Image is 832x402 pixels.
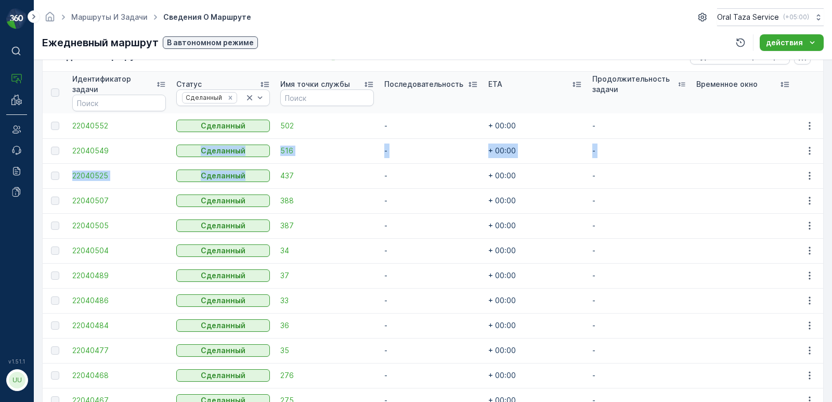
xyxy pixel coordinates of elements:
p: Продолжительность задачи [592,74,678,95]
td: - [379,363,483,388]
p: Сделанный [201,171,245,181]
span: 22040477 [72,345,166,356]
p: Сделанный [201,295,245,306]
div: Toggle Row Selected [51,321,59,330]
p: действия [766,37,803,48]
td: - [379,138,483,163]
a: 387 [280,221,374,231]
a: 22040484 [72,320,166,331]
a: Маршруты и задачи [71,12,148,21]
td: + 00:00 [483,238,587,263]
p: Имя точки службы [280,79,350,89]
td: - [587,188,691,213]
button: Сделанный [176,219,270,232]
td: - [379,113,483,138]
a: 22040552 [72,121,166,131]
button: Сделанный [176,344,270,357]
button: UU [6,367,27,394]
td: + 00:00 [483,288,587,313]
p: Сделанный [201,320,245,331]
span: 437 [280,171,374,181]
div: Toggle Row Selected [51,222,59,230]
button: Oral Taza Service(+05:00) [717,8,824,26]
a: 22040468 [72,370,166,381]
button: Сделанный [176,269,270,282]
button: Сделанный [176,170,270,182]
p: Ежедневный маршрут [42,35,159,50]
p: ( +05:00 ) [783,13,809,21]
td: - [379,263,483,288]
td: + 00:00 [483,163,587,188]
a: 22040525 [72,171,166,181]
td: - [587,113,691,138]
button: Сделанный [176,194,270,207]
span: Сведения о маршруте [161,12,253,22]
a: 36 [280,320,374,331]
a: 22040505 [72,221,166,231]
td: - [587,363,691,388]
td: - [379,338,483,363]
div: Remove Сделанный [225,94,236,102]
button: Сделанный [176,120,270,132]
td: - [379,188,483,213]
a: 22040507 [72,196,166,206]
div: Toggle Row Selected [51,147,59,155]
button: В автономном режиме [163,36,258,49]
td: - [587,263,691,288]
td: - [587,238,691,263]
button: Сделанный [176,369,270,382]
a: 22040489 [72,270,166,281]
a: 276 [280,370,374,381]
a: 37 [280,270,374,281]
td: - [587,288,691,313]
input: Поиск [72,95,166,111]
button: Сделанный [176,294,270,307]
td: + 00:00 [483,213,587,238]
a: 33 [280,295,374,306]
a: 502 [280,121,374,131]
td: - [587,163,691,188]
div: Toggle Row Selected [51,346,59,355]
a: Домашняя страница [44,15,56,24]
img: logo [6,8,27,29]
span: v 1.51.1 [6,358,27,365]
p: Сделанный [201,270,245,281]
div: Сделанный [183,93,224,102]
a: 22040504 [72,245,166,256]
button: Сделанный [176,319,270,332]
td: - [379,313,483,338]
td: + 00:00 [483,313,587,338]
div: Toggle Row Selected [51,271,59,280]
div: Toggle Row Selected [51,172,59,180]
td: - [379,288,483,313]
p: ETA [488,79,502,89]
p: Сделанный [201,345,245,356]
p: Oral Taza Service [717,12,779,22]
a: 35 [280,345,374,356]
td: - [587,138,691,163]
div: Toggle Row Selected [51,247,59,255]
p: Сделанный [201,121,245,131]
a: 34 [280,245,374,256]
p: Статус [176,79,202,89]
input: Поиск [280,89,374,106]
td: + 00:00 [483,263,587,288]
p: Сделанный [201,146,245,156]
a: 388 [280,196,374,206]
td: + 00:00 [483,138,587,163]
td: - [379,163,483,188]
td: - [379,238,483,263]
a: 516 [280,146,374,156]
